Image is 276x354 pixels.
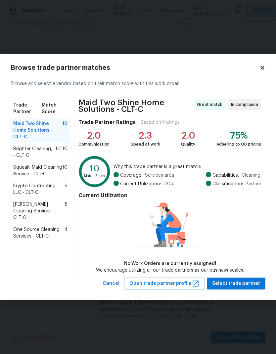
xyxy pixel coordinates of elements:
[13,201,65,221] span: [PERSON_NAME] Cleaning Services - CLT-C
[197,101,225,108] span: Great match
[181,132,195,139] div: 2.0
[207,278,265,290] button: Select trade partner
[78,192,261,199] h4: Current Utilization
[242,172,260,179] span: Cleaning
[62,164,68,177] span: 10
[62,120,68,140] span: 10
[84,174,105,177] text: Match Score
[78,141,110,148] div: Communication
[163,181,174,187] span: 0.0 %
[65,201,68,221] span: 5
[13,183,65,196] span: Krypto Contracting LLC - CLT-C
[13,120,62,140] span: Maid Two Shine Home Solutions - CLT-C
[11,72,265,95] div: Browse and select a vendor based on their match score with this work order.
[78,119,136,126] h4: Trade Partner Ratings
[100,278,122,290] button: Cancel
[231,101,261,108] span: In compliance
[13,146,62,159] span: Brighter Cleaning, LLC - CLT-C
[181,141,195,148] div: Quality
[216,132,261,139] div: 75%
[124,278,205,290] button: Open trade partner profile
[78,132,110,139] div: 2.0
[13,102,42,115] span: Trade Partner
[103,280,119,288] span: Cancel
[96,267,244,274] div: We encourage utilizing all our trade partners as our business scales.
[90,164,100,173] text: 10
[216,141,261,148] div: Adhering to OD pricing
[212,280,260,288] span: Select trade partner
[131,141,160,148] div: Speed of work
[136,119,141,126] div: |
[96,260,244,267] div: No Work Orders are currently assigned!
[246,181,261,187] span: Partner
[13,164,62,177] span: Squeaki Maid Cleaning Service - CLT-C
[129,280,200,288] span: Open trade partner profile
[65,183,68,196] span: 9
[212,181,243,187] span: Classification:
[212,172,239,179] span: Capabilities:
[13,226,64,240] span: One Source Cleaning Services - CLT-C
[120,181,161,187] span: Current Utilization:
[64,226,68,240] span: 4
[11,65,259,71] h2: Browse trade partner matches
[141,119,180,126] div: Based on 4 ratings
[131,132,160,139] div: 2.3
[120,172,142,179] span: Coverage:
[114,163,261,170] span: Why this trade partner is a great match:
[62,146,68,159] span: 10
[145,172,174,179] span: Services area
[78,99,192,112] span: Maid Two Shine Home Solutions - CLT-C
[42,102,68,115] span: Match Score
